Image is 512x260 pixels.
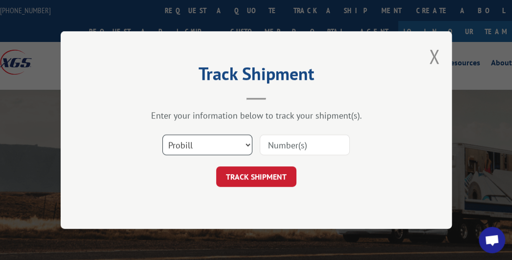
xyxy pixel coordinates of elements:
button: TRACK SHIPMENT [216,166,296,187]
div: Open chat [479,227,505,253]
button: Close modal [429,43,440,69]
div: Enter your information below to track your shipment(s). [110,110,403,121]
input: Number(s) [260,135,350,155]
h2: Track Shipment [110,67,403,85]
